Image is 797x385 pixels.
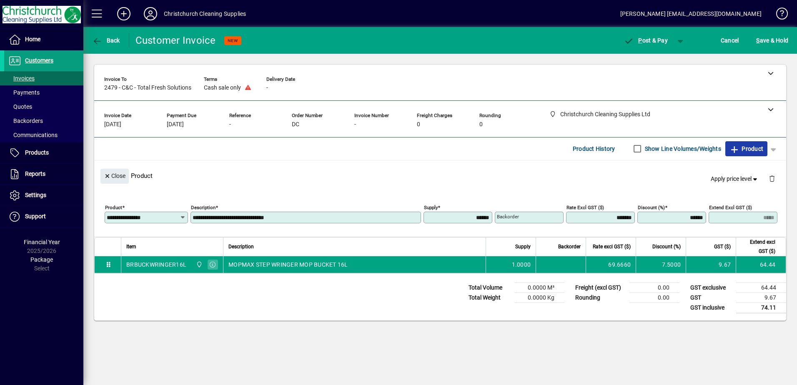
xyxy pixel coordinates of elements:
[754,33,790,48] button: Save & Hold
[228,260,348,269] span: MOPMAX STEP WRINGER MOP BUCKET 16L
[4,206,83,227] a: Support
[229,121,231,128] span: -
[736,256,786,273] td: 64.44
[104,169,125,183] span: Close
[620,33,672,48] button: Post & Pay
[4,142,83,163] a: Products
[686,282,736,292] td: GST exclusive
[25,149,49,156] span: Products
[464,282,514,292] td: Total Volume
[620,7,762,20] div: [PERSON_NAME] [EMAIL_ADDRESS][DOMAIN_NAME]
[4,29,83,50] a: Home
[228,38,238,43] span: NEW
[591,260,631,269] div: 69.6660
[756,37,759,44] span: S
[25,192,46,198] span: Settings
[4,164,83,185] a: Reports
[762,169,782,189] button: Delete
[638,204,665,210] mat-label: Discount (%)
[652,242,681,251] span: Discount (%)
[228,242,254,251] span: Description
[762,175,782,182] app-page-header-button: Delete
[266,85,268,91] span: -
[729,142,763,155] span: Product
[721,34,739,47] span: Cancel
[629,292,679,302] td: 0.00
[512,260,531,269] span: 1.0000
[354,121,356,128] span: -
[593,242,631,251] span: Rate excl GST ($)
[8,75,35,82] span: Invoices
[514,292,564,302] td: 0.0000 Kg
[725,141,767,156] button: Product
[638,37,642,44] span: P
[643,145,721,153] label: Show Line Volumes/Weights
[104,85,191,91] span: 2479 - C&C - Total Fresh Solutions
[497,214,519,220] mat-label: Backorder
[8,132,58,138] span: Communications
[25,57,53,64] span: Customers
[104,121,121,128] span: [DATE]
[92,37,120,44] span: Back
[741,237,775,256] span: Extend excl GST ($)
[94,160,786,191] div: Product
[569,141,619,156] button: Product History
[4,128,83,142] a: Communications
[711,175,759,183] span: Apply price level
[137,6,164,21] button: Profile
[417,121,420,128] span: 0
[770,2,787,29] a: Knowledge Base
[479,121,483,128] span: 0
[756,34,788,47] span: ave & Hold
[566,204,604,210] mat-label: Rate excl GST ($)
[4,85,83,100] a: Payments
[624,37,668,44] span: ost & Pay
[4,71,83,85] a: Invoices
[709,204,752,210] mat-label: Extend excl GST ($)
[736,292,786,302] td: 9.67
[292,121,299,128] span: DC
[25,213,46,220] span: Support
[191,204,216,210] mat-label: Description
[25,36,40,42] span: Home
[25,170,45,177] span: Reports
[571,292,629,302] td: Rounding
[4,185,83,206] a: Settings
[514,282,564,292] td: 0.0000 M³
[105,204,122,210] mat-label: Product
[8,89,40,96] span: Payments
[424,204,438,210] mat-label: Supply
[194,260,203,269] span: Christchurch Cleaning Supplies Ltd
[515,242,531,251] span: Supply
[573,142,615,155] span: Product History
[8,103,32,110] span: Quotes
[126,242,136,251] span: Item
[4,100,83,114] a: Quotes
[30,256,53,263] span: Package
[126,260,186,269] div: BRBUCKWRINGER16L
[204,85,241,91] span: Cash sale only
[110,6,137,21] button: Add
[686,302,736,313] td: GST inclusive
[736,282,786,292] td: 64.44
[636,256,686,273] td: 7.5000
[8,117,43,124] span: Backorders
[24,239,60,245] span: Financial Year
[714,242,731,251] span: GST ($)
[83,33,129,48] app-page-header-button: Back
[167,121,184,128] span: [DATE]
[719,33,741,48] button: Cancel
[164,7,246,20] div: Christchurch Cleaning Supplies
[4,114,83,128] a: Backorders
[686,256,736,273] td: 9.67
[90,33,122,48] button: Back
[100,169,129,184] button: Close
[98,172,131,180] app-page-header-button: Close
[686,292,736,302] td: GST
[135,34,216,47] div: Customer Invoice
[629,282,679,292] td: 0.00
[558,242,581,251] span: Backorder
[464,292,514,302] td: Total Weight
[707,171,762,186] button: Apply price level
[736,302,786,313] td: 74.11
